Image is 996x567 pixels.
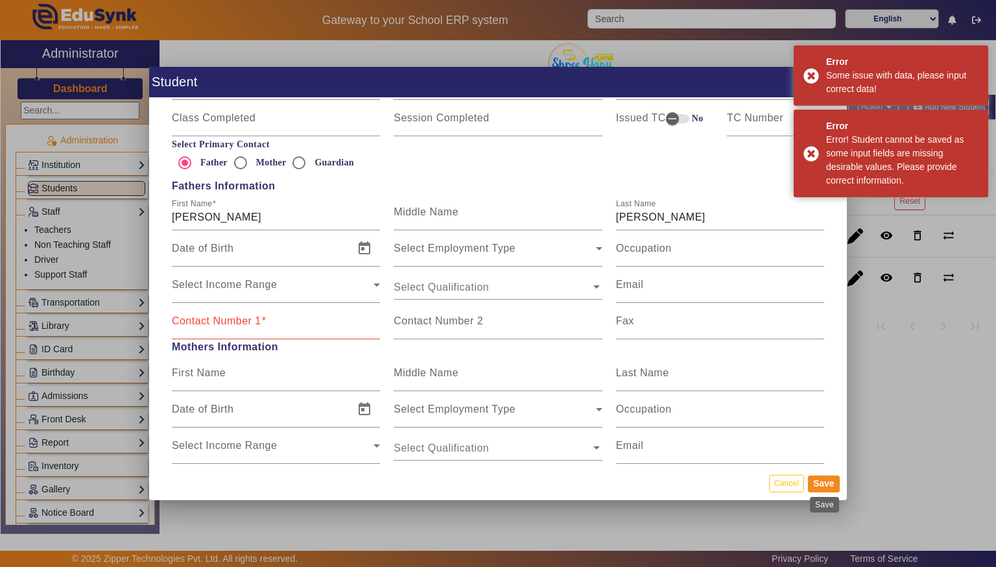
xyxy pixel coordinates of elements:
[808,476,840,492] button: Save
[616,440,644,451] mat-label: Email
[165,339,831,355] span: Mothers Information
[616,319,824,334] input: Fax
[616,315,634,326] mat-label: Fax
[616,279,644,290] mat-label: Email
[172,370,380,386] input: First Name
[826,69,978,96] div: Some issue with data, please input correct data!
[616,282,824,298] input: Email
[394,112,489,123] mat-label: Session Completed
[616,407,824,422] input: Occupation
[394,367,458,378] mat-label: Middle Name
[727,112,783,123] mat-label: TC Number
[172,443,373,459] span: Select Income Range
[149,67,846,97] h1: Student
[616,243,672,254] mat-label: Occupation
[394,243,516,254] mat-label: Select Employment Type
[616,200,656,208] mat-label: Last Name
[172,112,255,123] mat-label: Class Completed
[165,139,831,150] label: Select Primary Contact
[172,246,346,261] input: Date of Birth
[349,394,380,425] button: Open calendar
[172,243,233,254] mat-label: Date of Birth
[172,210,380,225] input: First Name
[689,113,704,124] label: No
[172,440,277,451] mat-label: Select Income Range
[826,55,978,69] div: Error
[616,443,824,459] input: Email
[616,210,824,225] input: Last Name
[616,246,824,261] input: Occupation
[616,367,669,378] mat-label: Last Name
[769,475,804,492] button: Cancel
[826,133,978,187] div: Error! Student cannot be saved as some input fields are missing desirable values. Please provide ...
[349,233,380,264] button: Open calendar
[172,315,261,326] mat-label: Contact Number 1
[810,497,839,513] div: Save
[616,110,666,126] mat-label: Issued TC
[616,404,672,415] mat-label: Occupation
[826,119,978,133] div: Error
[172,200,212,208] mat-label: First Name
[394,315,483,326] mat-label: Contact Number 2
[394,246,595,261] span: Select Employment Type
[394,319,602,334] input: Contact Number 2
[172,404,233,415] mat-label: Date of Birth
[172,279,277,290] mat-label: Select Income Range
[198,157,228,168] label: Father
[172,407,346,422] input: Date of Birth
[172,367,226,378] mat-label: First Name
[165,178,831,194] span: Fathers Information
[172,282,373,298] span: Select Income Range
[394,407,595,422] span: Select Employment Type
[312,157,353,168] label: Guardian
[394,206,458,217] mat-label: Middle Name
[394,370,602,386] input: Middle Name
[172,115,380,131] input: Class Completed
[394,115,602,131] input: Session Completed
[394,210,602,225] input: Middle Name
[254,157,287,168] label: Mother
[172,319,380,334] input: Contact Number 1
[394,404,516,415] mat-label: Select Employment Type
[616,370,824,386] input: Last Name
